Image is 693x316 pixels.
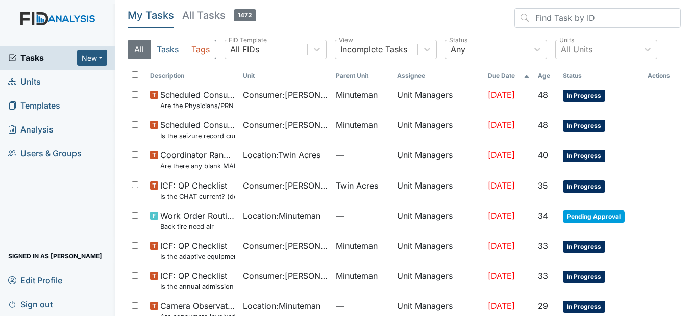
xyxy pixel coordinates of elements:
[488,90,515,100] span: [DATE]
[393,205,484,235] td: Unit Managers
[230,43,259,56] div: All FIDs
[393,235,484,266] td: Unit Managers
[559,67,643,85] th: Toggle SortBy
[488,180,515,191] span: [DATE]
[563,150,605,162] span: In Progress
[336,89,378,101] span: Minuteman
[8,146,82,162] span: Users & Groups
[538,180,548,191] span: 35
[538,150,548,160] span: 40
[488,241,515,251] span: [DATE]
[336,240,378,252] span: Minuteman
[393,175,484,205] td: Unit Managers
[393,266,484,296] td: Unit Managers
[128,40,151,59] button: All
[336,270,378,282] span: Minuteman
[160,149,235,171] span: Coordinator Random Are there any blank MAR"s
[160,89,235,111] span: Scheduled Consumer Chart Review Are the Physicians/PRN orders updated every 90 days?
[128,8,174,22] h5: My Tasks
[160,161,235,171] small: Are there any blank MAR"s
[534,67,559,85] th: Toggle SortBy
[340,43,407,56] div: Incomplete Tasks
[393,145,484,175] td: Unit Managers
[150,40,185,59] button: Tasks
[563,241,605,253] span: In Progress
[488,271,515,281] span: [DATE]
[185,40,216,59] button: Tags
[563,120,605,132] span: In Progress
[393,85,484,115] td: Unit Managers
[332,67,393,85] th: Toggle SortBy
[243,300,320,312] span: Location : Minuteman
[563,271,605,283] span: In Progress
[160,222,235,231] small: Back tire need air
[160,240,235,261] span: ICF: QP Checklist Is the adaptive equipment consent current? (document the date in the comment se...
[488,150,515,160] span: [DATE]
[243,240,328,252] span: Consumer : [PERSON_NAME][GEOGRAPHIC_DATA]
[8,272,62,288] span: Edit Profile
[160,131,235,141] small: Is the seizure record current?
[336,179,378,192] span: Twin Acres
[160,119,235,141] span: Scheduled Consumer Chart Review Is the seizure record current?
[336,149,389,161] span: —
[538,241,548,251] span: 33
[160,192,235,201] small: Is the CHAT current? (document the date in the comment section)
[393,115,484,145] td: Unit Managers
[239,67,332,85] th: Toggle SortBy
[643,67,681,85] th: Actions
[160,209,235,231] span: Work Order Routine Back tire need air
[8,122,54,138] span: Analysis
[8,296,53,312] span: Sign out
[243,179,328,192] span: Consumer : [PERSON_NAME]
[538,90,548,100] span: 48
[160,270,235,292] span: ICF: QP Checklist Is the annual admission agreement current? (document the date in the comment se...
[160,252,235,261] small: Is the adaptive equipment consent current? (document the date in the comment section)
[488,210,515,221] span: [DATE]
[336,209,389,222] span: —
[243,89,328,101] span: Consumer : [PERSON_NAME]
[336,119,378,131] span: Minuteman
[160,179,235,201] span: ICF: QP Checklist Is the CHAT current? (document the date in the comment section)
[514,8,681,28] input: Find Task by ID
[132,71,138,78] input: Toggle All Rows Selected
[451,43,465,56] div: Any
[563,180,605,193] span: In Progress
[561,43,592,56] div: All Units
[182,8,256,22] h5: All Tasks
[563,301,605,313] span: In Progress
[8,74,41,90] span: Units
[538,210,548,221] span: 34
[488,120,515,130] span: [DATE]
[8,248,102,264] span: Signed in as [PERSON_NAME]
[393,67,484,85] th: Assignee
[538,271,548,281] span: 33
[160,101,235,111] small: Are the Physicians/PRN orders updated every 90 days?
[8,98,60,114] span: Templates
[243,149,320,161] span: Location : Twin Acres
[484,67,534,85] th: Toggle SortBy
[538,120,548,130] span: 48
[160,282,235,292] small: Is the annual admission agreement current? (document the date in the comment section)
[8,51,77,64] a: Tasks
[234,9,256,21] span: 1472
[336,300,389,312] span: —
[146,67,239,85] th: Toggle SortBy
[563,210,625,223] span: Pending Approval
[488,301,515,311] span: [DATE]
[128,40,216,59] div: Type filter
[538,301,548,311] span: 29
[243,209,320,222] span: Location : Minuteman
[77,50,108,66] button: New
[563,90,605,102] span: In Progress
[243,270,328,282] span: Consumer : [PERSON_NAME][GEOGRAPHIC_DATA]
[243,119,328,131] span: Consumer : [PERSON_NAME]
